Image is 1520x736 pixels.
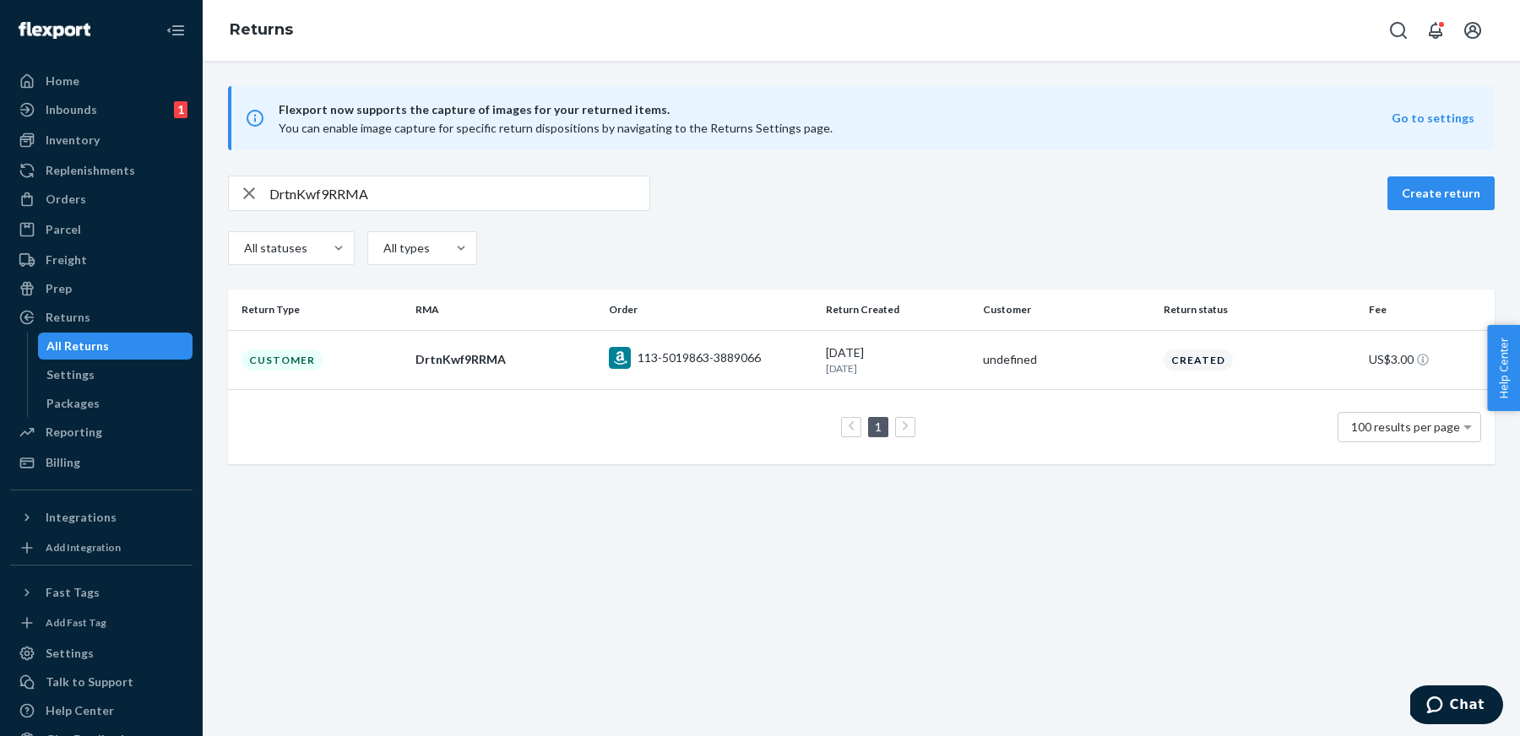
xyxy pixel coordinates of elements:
div: Help Center [46,702,114,719]
div: Freight [46,252,87,268]
button: Open account menu [1456,14,1490,47]
a: Prep [10,275,193,302]
td: US$3.00 [1362,330,1495,389]
img: Flexport logo [19,22,90,39]
div: Orders [46,191,86,208]
div: Packages [46,395,100,412]
div: Add Integration [46,540,121,555]
a: Replenishments [10,157,193,184]
a: Add Integration [10,538,193,558]
div: Home [46,73,79,89]
div: Returns [46,309,90,326]
p: [DATE] [826,361,969,376]
button: Close Navigation [159,14,193,47]
a: Parcel [10,216,193,243]
div: 1 [174,101,187,118]
a: Freight [10,246,193,273]
a: Returns [10,304,193,331]
button: Talk to Support [10,668,193,695]
span: Flexport now supports the capture of images for your returned items. [279,100,1392,120]
div: Parcel [46,221,81,238]
div: Settings [46,366,95,383]
div: Settings [46,645,94,662]
div: [DATE] [826,344,969,376]
div: DrtnKwf9RRMA [415,351,595,368]
a: All Returns [38,333,193,360]
a: Help Center [10,697,193,724]
button: Integrations [10,504,193,531]
a: Page 1 is your current page [871,419,885,434]
span: 100 results per page [1351,419,1460,434]
div: Replenishments [46,162,135,179]
a: Home [10,68,193,95]
div: 113-5019863-3889066 [638,349,761,366]
button: Fast Tags [10,579,193,606]
th: Customer [976,290,1157,330]
a: Add Fast Tag [10,613,193,633]
th: Order [602,290,819,330]
iframe: Opens a widget where you can chat to one of our agents [1410,685,1503,728]
input: Search returns by rma, id, tracking number [269,176,649,210]
a: Inbounds1 [10,96,193,123]
div: Reporting [46,424,102,441]
th: Fee [1362,290,1495,330]
th: Return status [1157,290,1362,330]
a: Packages [38,390,193,417]
a: Inventory [10,127,193,154]
ol: breadcrumbs [216,6,307,55]
button: Create return [1387,176,1495,210]
th: Return Type [228,290,409,330]
button: Help Center [1487,325,1520,411]
div: All types [383,240,427,257]
a: Settings [38,361,193,388]
div: Customer [242,349,323,371]
div: Billing [46,454,80,471]
div: undefined [983,351,1150,368]
div: All statuses [244,240,305,257]
th: RMA [409,290,602,330]
div: Prep [46,280,72,297]
a: Reporting [10,419,193,446]
button: Open notifications [1419,14,1452,47]
a: Orders [10,186,193,213]
div: Add Fast Tag [46,615,106,630]
div: Talk to Support [46,674,133,690]
a: Returns [230,20,293,39]
span: You can enable image capture for specific return dispositions by navigating to the Returns Settin... [279,121,833,135]
div: Inbounds [46,101,97,118]
div: Created [1164,349,1233,371]
button: Go to settings [1392,110,1474,127]
a: Settings [10,640,193,667]
div: Integrations [46,509,117,526]
div: Fast Tags [46,584,100,601]
a: Billing [10,449,193,476]
th: Return Created [819,290,976,330]
button: Open Search Box [1382,14,1415,47]
div: All Returns [46,338,109,354]
div: Inventory [46,132,100,149]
